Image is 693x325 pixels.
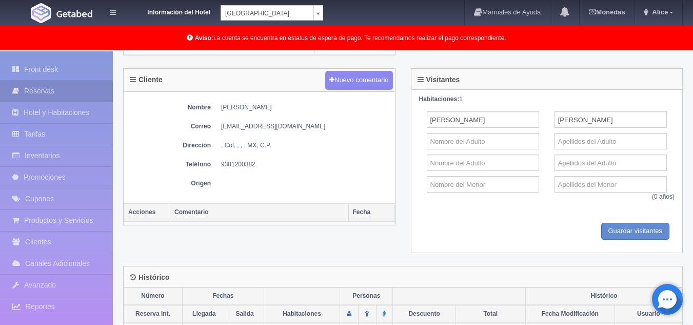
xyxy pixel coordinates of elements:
[340,288,393,305] th: Personas
[525,305,615,323] th: Fecha Modificación
[221,141,390,150] dd: , Col. , , , MX, C.P.
[649,8,668,16] span: Alice
[601,223,670,240] input: Guardar visitantes
[128,5,210,17] dt: Información del Hotel
[195,34,213,42] b: Aviso:
[170,204,349,222] th: Comentario
[129,122,211,131] dt: Correo
[589,8,625,16] b: Monedas
[129,160,211,169] dt: Teléfono
[129,141,211,150] dt: Dirección
[348,204,394,222] th: Fecha
[124,288,183,305] th: Número
[221,103,390,112] dd: [PERSON_NAME]
[427,176,539,193] input: Nombre del Menor
[525,288,682,305] th: Histórico
[264,305,340,323] th: Habitaciones
[456,305,525,323] th: Total
[130,274,170,281] h4: Histórico
[221,5,323,21] a: [GEOGRAPHIC_DATA]
[427,133,539,149] input: Nombre del Adulto
[427,155,539,171] input: Nombre del Adulto
[393,305,456,323] th: Descuento
[221,160,390,169] dd: 9381200382
[615,305,682,323] th: Usuario
[427,111,539,128] input: Nombre del Adulto
[183,288,264,305] th: Fechas
[325,71,393,90] button: Nuevo comentario
[225,6,309,21] span: [GEOGRAPHIC_DATA]
[124,305,183,323] th: Reserva Int.
[555,111,667,128] input: Apellidos del Adulto
[129,179,211,188] dt: Origen
[226,305,264,323] th: Salida
[555,155,667,171] input: Apellidos del Adulto
[555,133,667,149] input: Apellidos del Adulto
[221,122,390,131] dd: [EMAIL_ADDRESS][DOMAIN_NAME]
[56,10,92,17] img: Getabed
[129,103,211,112] dt: Nombre
[419,95,675,104] div: 1
[555,176,667,193] input: Apellidos del Menor
[130,76,163,84] h4: Cliente
[183,305,226,323] th: Llegada
[31,3,51,23] img: Getabed
[418,76,460,84] h4: Visitantes
[124,204,170,222] th: Acciones
[419,95,460,103] strong: Habitaciones:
